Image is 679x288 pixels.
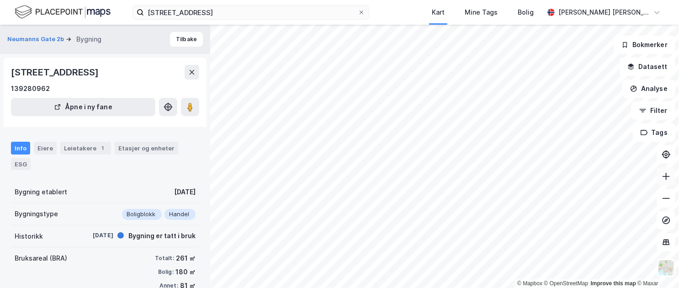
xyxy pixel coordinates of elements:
img: logo.f888ab2527a4732fd821a326f86c7f29.svg [15,4,111,20]
button: Analyse [622,80,675,98]
div: Bygning [76,34,101,45]
button: Bokmerker [614,36,675,54]
div: Mine Tags [465,7,498,18]
div: Bygning er tatt i bruk [128,230,196,241]
div: 180 ㎡ [175,267,196,277]
div: Kontrollprogram for chat [633,244,679,288]
div: [STREET_ADDRESS] [11,65,101,80]
a: Improve this map [591,280,636,287]
div: Bolig: [158,268,174,276]
button: Tilbake [170,32,203,47]
div: Totalt: [155,255,174,262]
div: Bruksareal (BRA) [15,253,67,264]
div: Info [11,142,30,155]
button: Datasett [620,58,675,76]
div: Eiere [34,142,57,155]
button: Tags [633,123,675,142]
div: Kart [432,7,445,18]
button: Filter [631,101,675,120]
button: Neumanns Gate 2b [7,35,66,44]
div: Bygning etablert [15,187,67,197]
a: Mapbox [517,280,542,287]
div: [PERSON_NAME] [PERSON_NAME] [558,7,650,18]
iframe: Chat Widget [633,244,679,288]
div: Leietakere [60,142,111,155]
input: Søk på adresse, matrikkel, gårdeiere, leietakere eller personer [144,5,358,19]
div: ESG [11,158,31,170]
div: Bolig [518,7,534,18]
div: Bygningstype [15,208,58,219]
div: Etasjer og enheter [118,144,175,152]
div: [DATE] [77,231,113,240]
div: 261 ㎡ [176,253,196,264]
div: 1 [98,144,107,153]
a: OpenStreetMap [544,280,589,287]
button: Åpne i ny fane [11,98,155,116]
div: [DATE] [174,187,196,197]
div: 139280962 [11,83,50,94]
div: Historikk [15,231,43,242]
